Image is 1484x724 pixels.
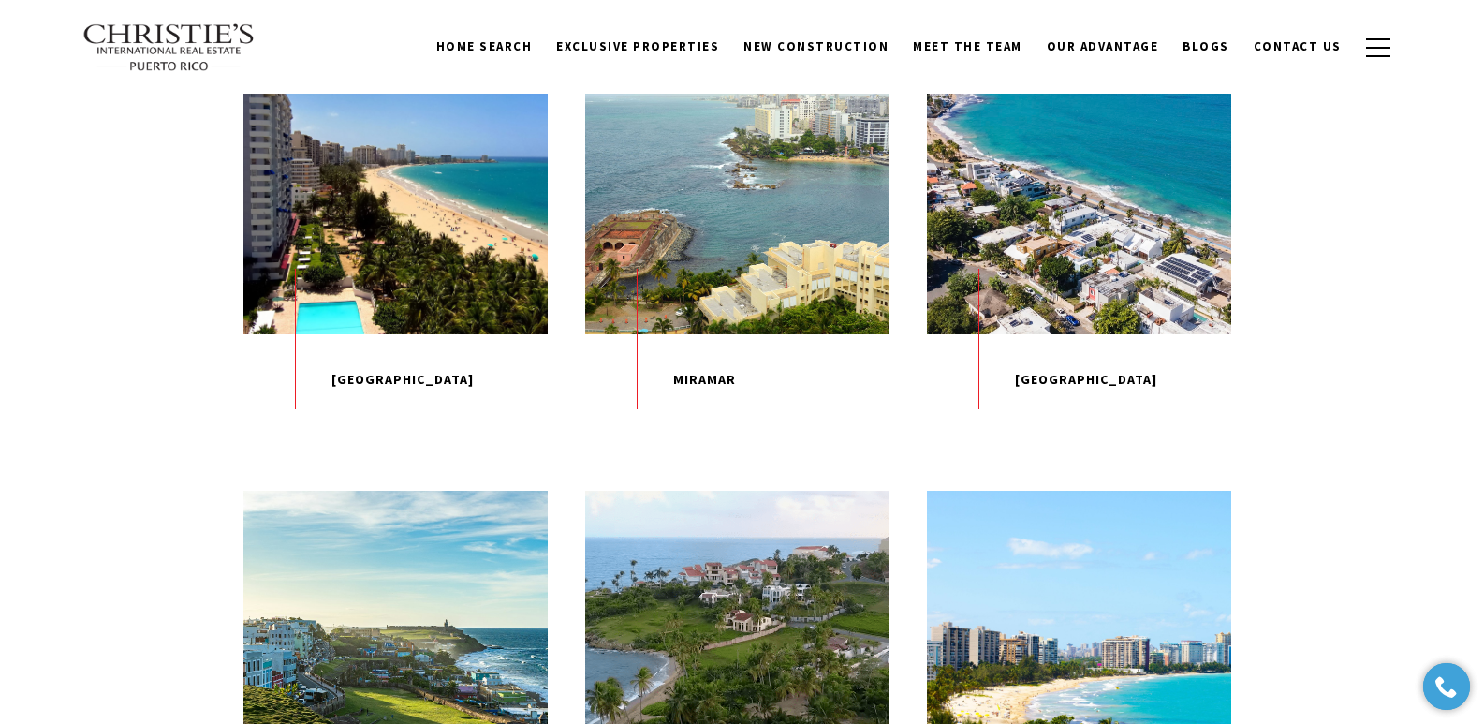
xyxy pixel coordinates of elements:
[1183,38,1229,54] span: Blogs
[901,29,1035,65] a: Meet the Team
[1170,29,1242,65] a: Blogs
[1254,38,1342,54] span: Contact Us
[424,29,545,65] a: Home Search
[243,29,548,425] a: city next to the sea in Isla Verde [GEOGRAPHIC_DATA]
[927,29,1231,425] a: a coast in San Juan [GEOGRAPHIC_DATA]
[1047,38,1159,54] span: Our Advantage
[243,334,548,426] p: [GEOGRAPHIC_DATA]
[585,29,889,425] a: sea meets the city in Miramar Miramar
[731,29,901,65] a: New Construction
[544,29,731,65] a: Exclusive Properties
[556,38,719,54] span: Exclusive Properties
[743,38,889,54] span: New Construction
[927,334,1231,426] p: [GEOGRAPHIC_DATA]
[1035,29,1171,65] a: Our Advantage
[585,334,889,426] p: Miramar
[82,23,257,72] img: Christie's International Real Estate text transparent background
